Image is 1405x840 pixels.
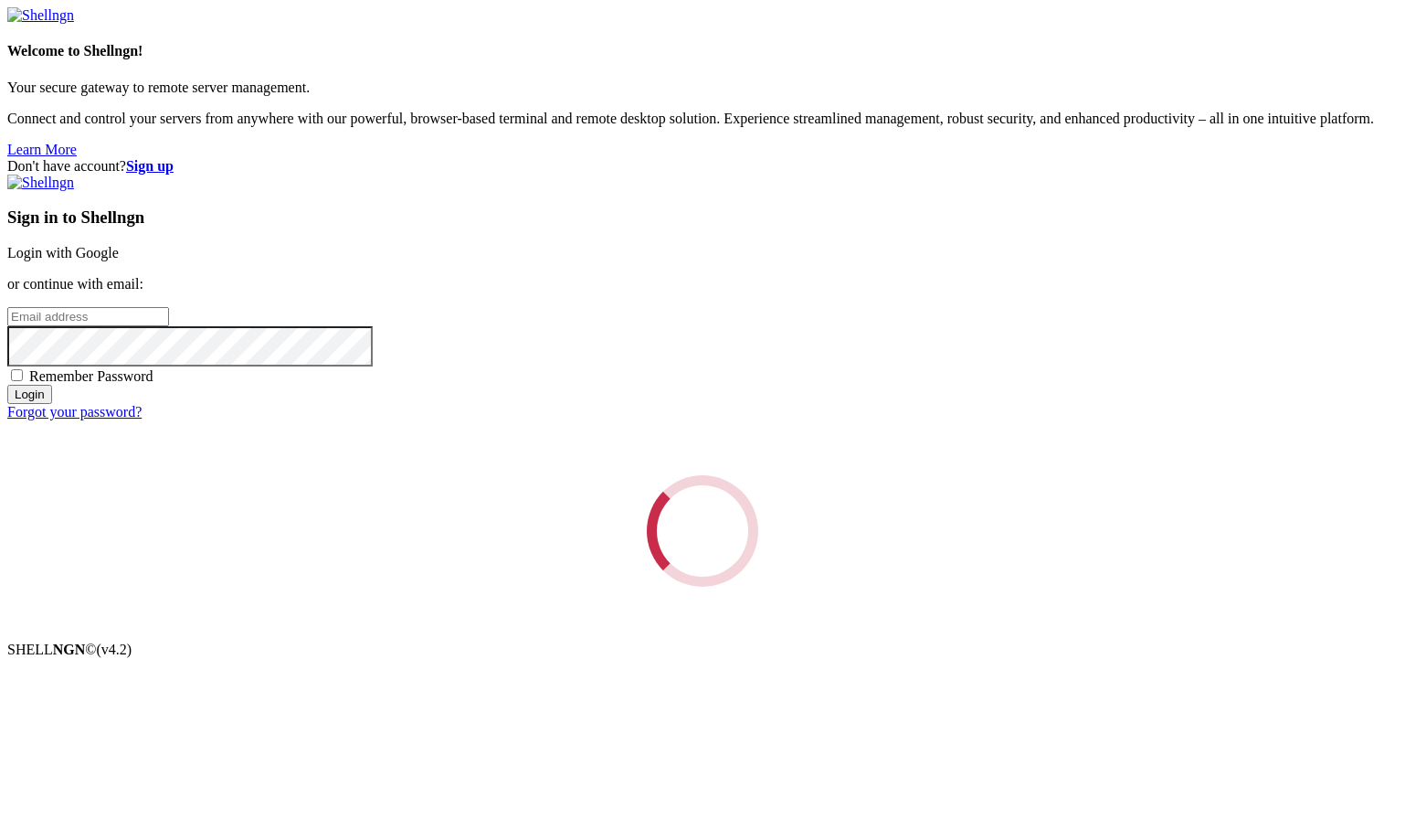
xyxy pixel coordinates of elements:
[97,642,132,657] span: 4.2.0
[7,245,119,261] a: Login with Google
[29,368,153,384] span: Remember Password
[7,7,74,24] img: Shellngn
[7,207,1398,228] h3: Sign in to Shellngn
[11,369,23,381] input: Remember Password
[7,111,1398,127] p: Connect and control your servers from anywhere with our powerful, browser-based terminal and remo...
[638,466,768,597] div: Loading...
[7,80,1398,96] p: Your secure gateway to remote server management.
[7,404,142,420] a: Forgot your password?
[7,276,1398,292] p: or continue with email:
[7,385,52,404] input: Login
[7,158,1398,175] div: Don't have account?
[7,642,132,657] span: SHELL ©
[53,642,86,657] b: NGN
[7,307,169,326] input: Email address
[7,43,1398,59] h4: Welcome to Shellngn!
[7,175,74,191] img: Shellngn
[7,142,77,157] a: Learn More
[126,158,174,174] a: Sign up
